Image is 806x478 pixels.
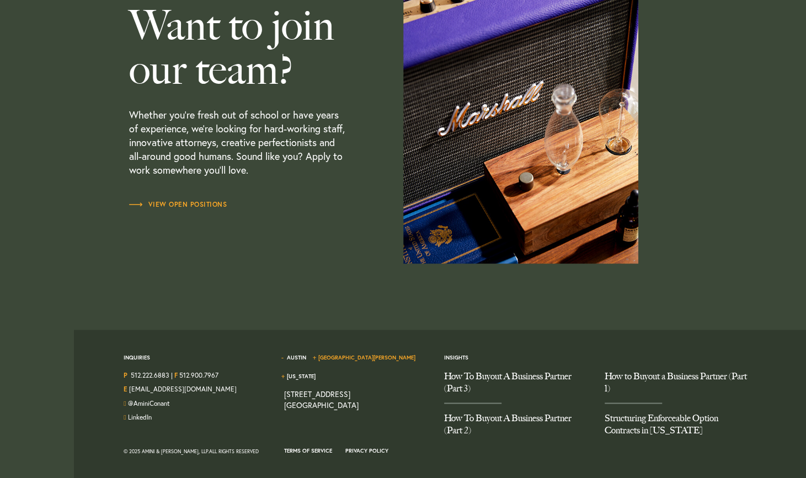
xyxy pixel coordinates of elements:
[287,354,306,361] a: Austin
[129,3,348,92] h3: Want to join our team?
[124,370,127,379] strong: P
[605,404,748,444] a: Structuring Enforceable Option Contracts in Texas
[174,370,178,379] strong: F
[444,370,588,402] a: How To Buyout A Business Partner (Part 3)
[444,404,588,444] a: How To Buyout A Business Partner (Part 2)
[129,384,237,393] a: Email Us
[124,384,127,393] strong: E
[284,447,332,454] a: Terms of Service
[179,370,218,379] a: 512.900.7967
[128,412,152,421] a: Join us on LinkedIn
[284,388,359,410] a: View on map
[124,444,267,458] div: © 2025 Amini & [PERSON_NAME], LLP. All Rights Reserved
[124,354,150,370] span: Inquiries
[129,92,348,199] p: Whether you’re fresh out of school or have years of experience, we’re looking for hard-working st...
[444,354,468,361] a: Insights
[131,370,169,379] a: Call us at 5122226883
[318,354,415,361] a: [GEOGRAPHIC_DATA][PERSON_NAME]
[287,372,316,379] a: [US_STATE]
[171,370,173,382] span: |
[345,447,388,454] a: Privacy Policy
[128,399,170,407] a: Follow us on Twitter
[129,201,227,208] span: View Open Positions
[605,370,748,402] a: How to Buyout a Business Partner (Part 1)
[129,199,227,210] a: View Open Positions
